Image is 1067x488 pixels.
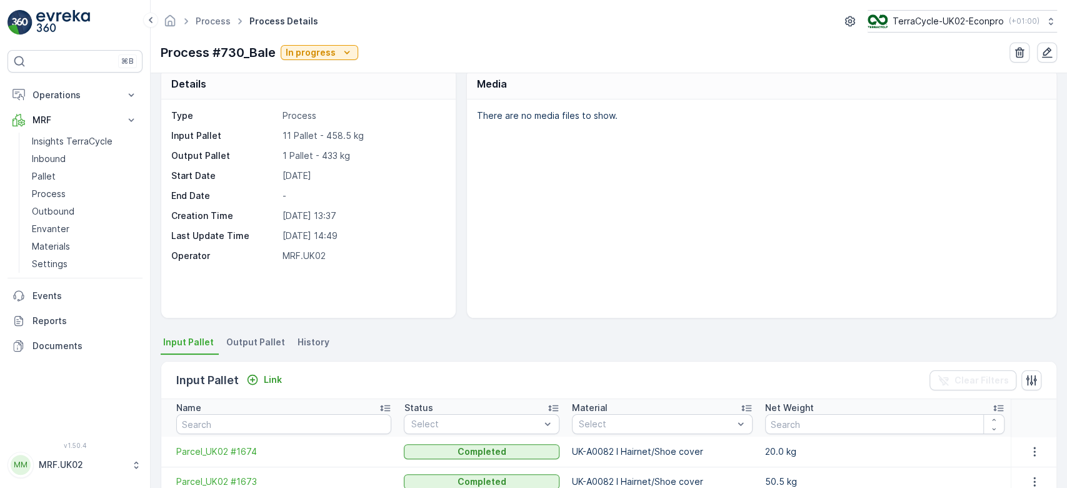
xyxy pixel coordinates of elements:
[458,475,506,488] p: Completed
[8,442,143,449] span: v 1.50.4
[171,76,206,91] p: Details
[32,153,66,165] p: Inbound
[8,308,143,333] a: Reports
[171,190,278,202] p: End Date
[176,445,391,458] a: Parcel_UK02 #1674
[281,45,358,60] button: In progress
[33,315,138,327] p: Reports
[868,10,1057,33] button: TerraCycle-UK02-Econpro(+01:00)
[33,89,118,101] p: Operations
[32,188,66,200] p: Process
[33,340,138,352] p: Documents
[176,372,239,389] p: Input Pallet
[27,220,143,238] a: Envanter
[176,475,391,488] a: Parcel_UK02 #1673
[171,210,278,222] p: Creation Time
[765,445,1005,458] p: 20.0 kg
[8,333,143,358] a: Documents
[286,46,336,59] p: In progress
[33,114,118,126] p: MRF
[283,109,442,122] p: Process
[32,205,74,218] p: Outbound
[283,250,442,262] p: MRF.UK02
[27,238,143,255] a: Materials
[32,170,56,183] p: Pallet
[572,475,753,488] p: UK-A0082 I Hairnet/Shoe cover
[171,230,278,242] p: Last Update Time
[176,414,391,434] input: Search
[283,130,442,142] p: 11 Pallet - 458.5 kg
[283,150,442,162] p: 1 Pallet - 433 kg
[32,223,69,235] p: Envanter
[579,418,733,430] p: Select
[264,374,282,386] p: Link
[36,10,90,35] img: logo_light-DOdMpM7g.png
[765,414,1005,434] input: Search
[241,372,287,387] button: Link
[196,16,231,26] a: Process
[33,290,138,302] p: Events
[572,402,608,414] p: Material
[954,374,1009,387] p: Clear Filters
[283,210,442,222] p: [DATE] 13:37
[404,402,433,414] p: Status
[8,452,143,478] button: MMMRF.UK02
[32,258,68,270] p: Settings
[411,418,539,430] p: Select
[27,150,143,168] a: Inbound
[283,230,442,242] p: [DATE] 14:49
[171,109,278,122] p: Type
[171,170,278,182] p: Start Date
[765,402,814,414] p: Net Weight
[868,14,888,28] img: terracycle_logo_wKaHoWT.png
[1009,16,1039,26] p: ( +01:00 )
[171,150,278,162] p: Output Pallet
[161,43,276,62] p: Process #730_Bale
[929,370,1016,390] button: Clear Filters
[27,168,143,185] a: Pallet
[8,83,143,108] button: Operations
[121,56,134,66] p: ⌘B
[163,336,214,348] span: Input Pallet
[283,170,442,182] p: [DATE]
[39,459,125,471] p: MRF.UK02
[27,203,143,220] a: Outbound
[8,10,33,35] img: logo
[8,283,143,308] a: Events
[893,15,1004,28] p: TerraCycle-UK02-Econpro
[176,402,201,414] p: Name
[27,185,143,203] a: Process
[477,109,1043,122] p: There are no media files to show.
[27,255,143,273] a: Settings
[283,190,442,202] p: -
[298,336,329,348] span: History
[171,130,278,142] p: Input Pallet
[572,445,753,458] p: UK-A0082 I Hairnet/Shoe cover
[404,444,559,459] button: Completed
[171,250,278,262] p: Operator
[458,445,506,458] p: Completed
[163,19,177,29] a: Homepage
[27,133,143,150] a: Insights TerraCycle
[477,76,507,91] p: Media
[226,336,285,348] span: Output Pallet
[247,15,321,28] span: Process Details
[765,475,1005,488] p: 50.5 kg
[32,240,70,253] p: Materials
[11,455,31,475] div: MM
[32,135,113,148] p: Insights TerraCycle
[8,108,143,133] button: MRF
